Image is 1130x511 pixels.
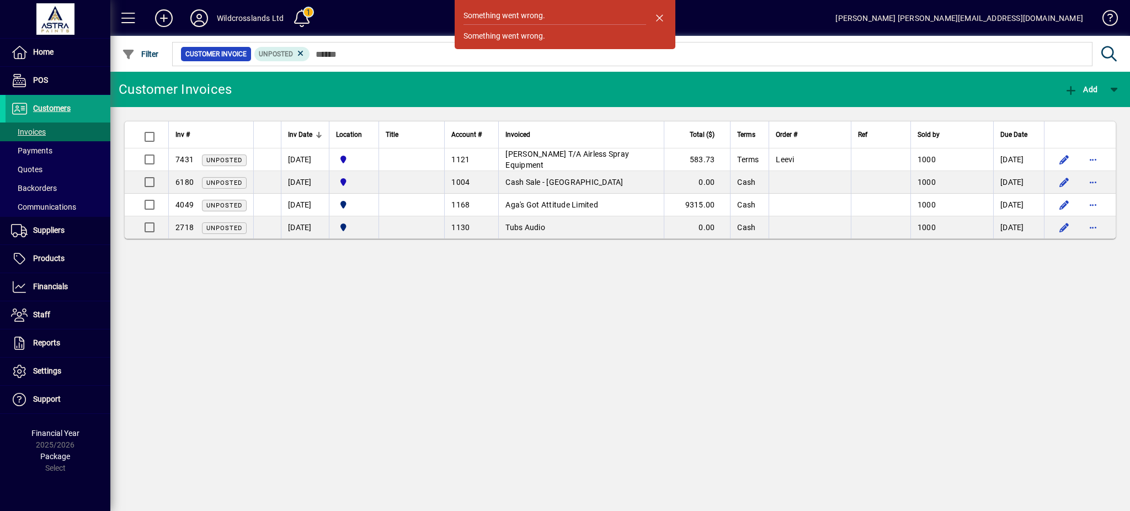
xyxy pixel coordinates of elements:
[6,217,110,244] a: Suppliers
[1084,173,1102,191] button: More options
[31,429,79,438] span: Financial Year
[281,171,329,194] td: [DATE]
[336,221,372,233] span: Panmure
[33,338,60,347] span: Reports
[40,452,70,461] span: Package
[737,178,755,187] span: Cash
[175,178,194,187] span: 6180
[11,127,46,136] span: Invoices
[737,129,755,141] span: Terms
[505,150,629,169] span: [PERSON_NAME] T/A Airless Spray Equipment
[33,395,61,403] span: Support
[918,223,936,232] span: 1000
[336,176,372,188] span: Christchurch
[281,148,329,171] td: [DATE]
[993,148,1044,171] td: [DATE]
[671,129,724,141] div: Total ($)
[776,129,797,141] span: Order #
[1084,151,1102,168] button: More options
[175,155,194,164] span: 7431
[33,282,68,291] span: Financials
[6,179,110,198] a: Backorders
[175,129,190,141] span: Inv #
[1000,129,1037,141] div: Due Date
[146,8,182,28] button: Add
[6,160,110,179] a: Quotes
[664,194,730,216] td: 9315.00
[690,129,715,141] span: Total ($)
[505,129,530,141] span: Invoiced
[11,146,52,155] span: Payments
[259,50,293,58] span: Unposted
[336,129,362,141] span: Location
[206,225,242,232] span: Unposted
[451,178,470,187] span: 1004
[119,81,232,98] div: Customer Invoices
[858,129,867,141] span: Ref
[918,129,940,141] span: Sold by
[6,141,110,160] a: Payments
[175,129,247,141] div: Inv #
[505,129,657,141] div: Invoiced
[776,155,794,164] span: Leevi
[33,310,50,319] span: Staff
[6,301,110,329] a: Staff
[1056,219,1073,236] button: Edit
[33,47,54,56] span: Home
[1084,196,1102,214] button: More options
[386,129,398,141] span: Title
[451,200,470,209] span: 1168
[918,178,936,187] span: 1000
[336,153,372,166] span: Christchurch
[336,129,372,141] div: Location
[776,129,844,141] div: Order #
[1094,2,1116,38] a: Knowledge Base
[737,155,759,164] span: Terms
[185,49,247,60] span: Customer Invoice
[33,366,61,375] span: Settings
[451,129,482,141] span: Account #
[918,200,936,209] span: 1000
[33,226,65,235] span: Suppliers
[119,44,162,64] button: Filter
[993,171,1044,194] td: [DATE]
[11,165,42,174] span: Quotes
[206,202,242,209] span: Unposted
[217,9,284,27] div: Wildcrosslands Ltd
[505,200,598,209] span: Aga's Got Attitude Limited
[122,50,159,58] span: Filter
[6,386,110,413] a: Support
[288,129,312,141] span: Inv Date
[175,223,194,232] span: 2718
[336,199,372,211] span: Panmure
[6,358,110,385] a: Settings
[175,200,194,209] span: 4049
[993,216,1044,238] td: [DATE]
[1064,85,1097,94] span: Add
[451,129,492,141] div: Account #
[6,245,110,273] a: Products
[386,129,438,141] div: Title
[1056,196,1073,214] button: Edit
[451,223,470,232] span: 1130
[254,47,310,61] mat-chip: Customer Invoice Status: Unposted
[451,155,470,164] span: 1121
[1000,129,1027,141] span: Due Date
[1084,219,1102,236] button: More options
[6,123,110,141] a: Invoices
[918,129,987,141] div: Sold by
[918,155,936,164] span: 1000
[737,200,755,209] span: Cash
[6,273,110,301] a: Financials
[1062,79,1100,99] button: Add
[664,171,730,194] td: 0.00
[737,223,755,232] span: Cash
[281,216,329,238] td: [DATE]
[206,157,242,164] span: Unposted
[664,216,730,238] td: 0.00
[835,9,1083,27] div: [PERSON_NAME] [PERSON_NAME][EMAIL_ADDRESS][DOMAIN_NAME]
[6,198,110,216] a: Communications
[288,129,322,141] div: Inv Date
[1056,151,1073,168] button: Edit
[505,223,545,232] span: Tubs Audio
